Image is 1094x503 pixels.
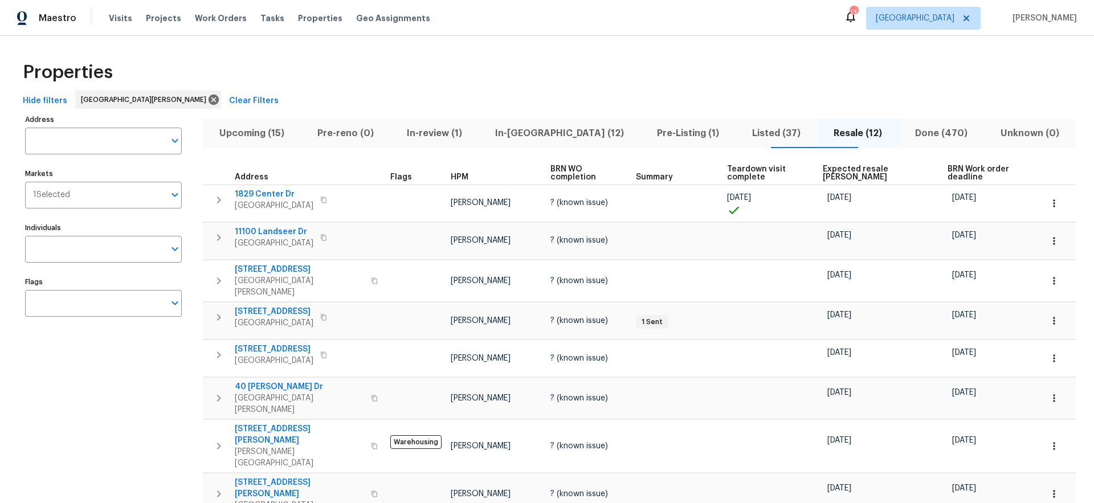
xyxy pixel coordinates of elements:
[25,116,182,123] label: Address
[235,392,364,415] span: [GEOGRAPHIC_DATA][PERSON_NAME]
[235,173,268,181] span: Address
[952,311,976,319] span: [DATE]
[235,306,313,317] span: [STREET_ADDRESS]
[224,91,283,112] button: Clear Filters
[850,7,858,18] div: 13
[235,381,364,392] span: 40 [PERSON_NAME] Dr
[827,484,851,492] span: [DATE]
[991,125,1069,141] span: Unknown (0)
[451,394,511,402] span: [PERSON_NAME]
[451,277,511,285] span: [PERSON_NAME]
[550,394,608,402] span: ? (known issue)
[390,173,412,181] span: Flags
[451,173,468,181] span: HPM
[905,125,977,141] span: Done (470)
[210,125,294,141] span: Upcoming (15)
[952,436,976,444] span: [DATE]
[827,436,851,444] span: [DATE]
[823,165,929,181] span: Expected resale [PERSON_NAME]
[25,170,182,177] label: Markets
[235,200,313,211] span: [GEOGRAPHIC_DATA]
[550,317,608,325] span: ? (known issue)
[308,125,383,141] span: Pre-reno (0)
[827,271,851,279] span: [DATE]
[235,189,313,200] span: 1829 Center Dr
[146,13,181,24] span: Projects
[727,165,803,181] span: Teardown visit complete
[167,187,183,203] button: Open
[235,355,313,366] span: [GEOGRAPHIC_DATA]
[195,13,247,24] span: Work Orders
[298,13,342,24] span: Properties
[229,94,279,108] span: Clear Filters
[109,13,132,24] span: Visits
[952,349,976,357] span: [DATE]
[451,354,511,362] span: [PERSON_NAME]
[952,271,976,279] span: [DATE]
[952,231,976,239] span: [DATE]
[550,199,608,207] span: ? (known issue)
[167,295,183,311] button: Open
[260,14,284,22] span: Tasks
[647,125,729,141] span: Pre-Listing (1)
[397,125,472,141] span: In-review (1)
[18,91,72,112] button: Hide filters
[948,165,1022,181] span: BRN Work order deadline
[952,389,976,396] span: [DATE]
[550,442,608,450] span: ? (known issue)
[390,435,442,449] span: Warehousing
[451,317,511,325] span: [PERSON_NAME]
[451,236,511,244] span: [PERSON_NAME]
[235,477,364,500] span: [STREET_ADDRESS][PERSON_NAME]
[636,173,673,181] span: Summary
[485,125,634,141] span: In-[GEOGRAPHIC_DATA] (12)
[23,94,67,108] span: Hide filters
[81,94,211,105] span: [GEOGRAPHIC_DATA][PERSON_NAME]
[167,133,183,149] button: Open
[451,490,511,498] span: [PERSON_NAME]
[824,125,892,141] span: Resale (12)
[550,490,608,498] span: ? (known issue)
[727,194,751,202] span: [DATE]
[742,125,810,141] span: Listed (37)
[235,238,313,249] span: [GEOGRAPHIC_DATA]
[827,349,851,357] span: [DATE]
[25,279,182,285] label: Flags
[952,194,976,202] span: [DATE]
[451,199,511,207] span: [PERSON_NAME]
[827,311,851,319] span: [DATE]
[75,91,221,109] div: [GEOGRAPHIC_DATA][PERSON_NAME]
[637,317,667,327] span: 1 Sent
[827,389,851,396] span: [DATE]
[33,190,70,200] span: 1 Selected
[235,446,364,469] span: [PERSON_NAME][GEOGRAPHIC_DATA]
[356,13,430,24] span: Geo Assignments
[235,275,364,298] span: [GEOGRAPHIC_DATA][PERSON_NAME]
[167,241,183,257] button: Open
[550,354,608,362] span: ? (known issue)
[1008,13,1077,24] span: [PERSON_NAME]
[550,277,608,285] span: ? (known issue)
[550,236,608,244] span: ? (known issue)
[39,13,76,24] span: Maestro
[451,442,511,450] span: [PERSON_NAME]
[235,343,313,355] span: [STREET_ADDRESS]
[235,226,313,238] span: 11100 Landseer Dr
[827,194,851,202] span: [DATE]
[952,484,976,492] span: [DATE]
[23,67,113,78] span: Properties
[550,165,617,181] span: BRN WO completion
[235,264,364,275] span: [STREET_ADDRESS]
[235,423,364,446] span: [STREET_ADDRESS][PERSON_NAME]
[25,224,182,231] label: Individuals
[235,317,313,329] span: [GEOGRAPHIC_DATA]
[876,13,954,24] span: [GEOGRAPHIC_DATA]
[827,231,851,239] span: [DATE]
